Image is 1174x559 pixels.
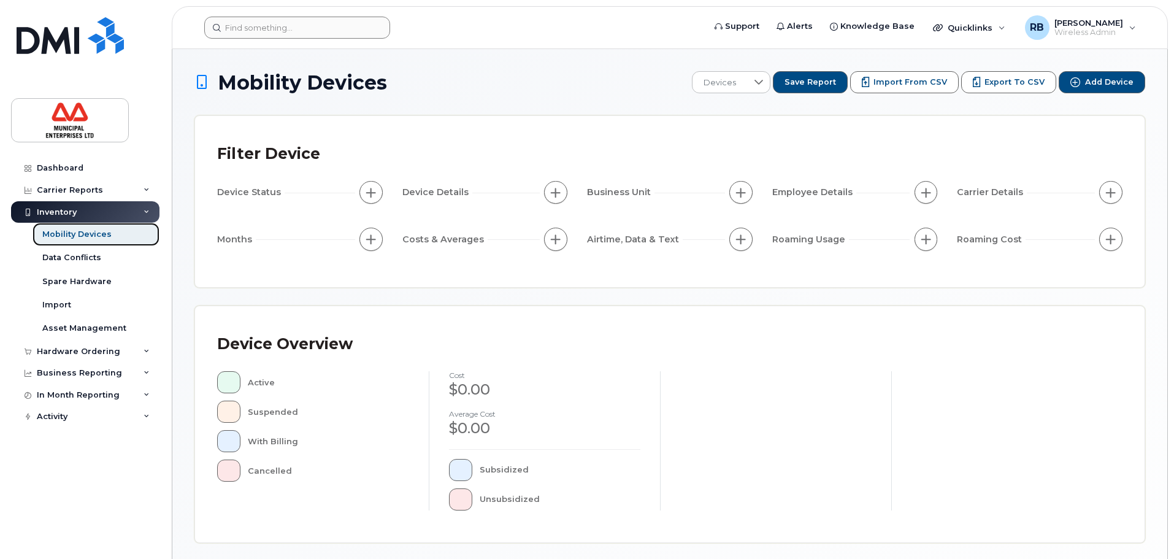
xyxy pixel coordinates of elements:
span: Employee Details [772,186,856,199]
div: Device Overview [217,328,353,360]
span: Roaming Cost [957,233,1026,246]
h4: cost [449,371,640,379]
span: Costs & Averages [402,233,488,246]
span: Months [217,233,256,246]
div: $0.00 [449,379,640,400]
span: Export to CSV [984,77,1045,88]
span: Devices [693,72,747,94]
button: Add Device [1059,71,1145,93]
div: With Billing [248,430,410,452]
div: Subsidized [480,459,641,481]
div: Active [248,371,410,393]
span: Save Report [785,77,836,88]
span: Mobility Devices [218,72,387,93]
span: Add Device [1085,77,1134,88]
div: Cancelled [248,460,410,482]
button: Import from CSV [850,71,959,93]
button: Save Report [773,71,848,93]
span: Business Unit [587,186,654,199]
span: Roaming Usage [772,233,849,246]
div: Unsubsidized [480,488,641,511]
span: Airtime, Data & Text [587,233,683,246]
span: Carrier Details [957,186,1027,199]
span: Device Details [402,186,472,199]
span: Device Status [217,186,285,199]
div: Suspended [248,401,410,423]
div: $0.00 [449,418,640,439]
span: Import from CSV [873,77,947,88]
h4: Average cost [449,410,640,418]
button: Export to CSV [961,71,1056,93]
div: Filter Device [217,138,320,170]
